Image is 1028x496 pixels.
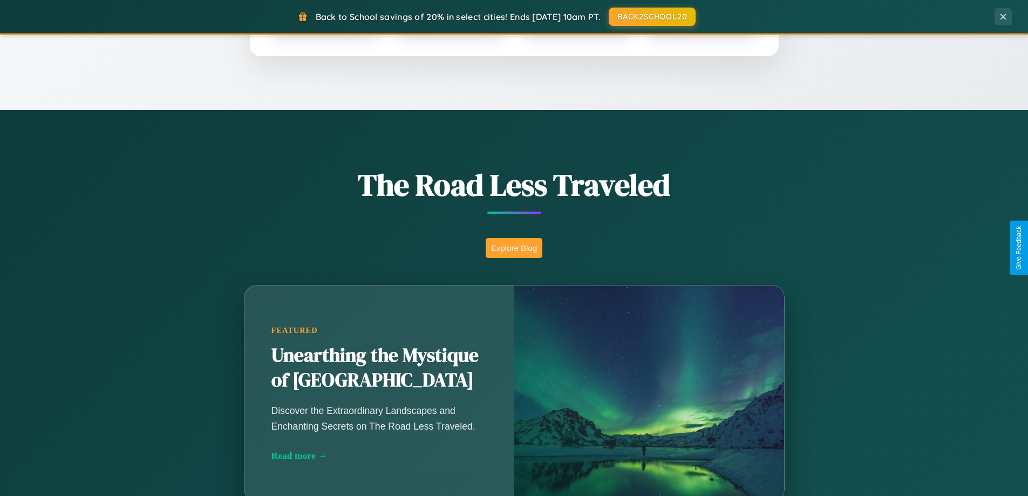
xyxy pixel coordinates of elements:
[316,11,601,22] span: Back to School savings of 20% in select cities! Ends [DATE] 10am PT.
[271,343,487,393] h2: Unearthing the Mystique of [GEOGRAPHIC_DATA]
[609,8,696,26] button: BACK2SCHOOL20
[1015,226,1023,270] div: Give Feedback
[271,326,487,335] div: Featured
[190,164,838,206] h1: The Road Less Traveled
[486,238,542,258] button: Explore Blog
[271,450,487,461] div: Read more →
[271,403,487,433] p: Discover the Extraordinary Landscapes and Enchanting Secrets on The Road Less Traveled.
